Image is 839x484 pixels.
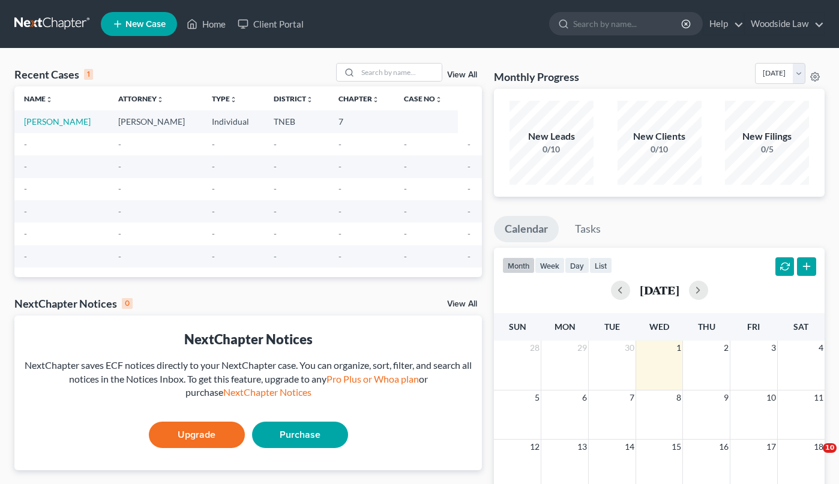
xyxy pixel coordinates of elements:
i: unfold_more [157,96,164,103]
button: day [565,257,589,273]
span: Wed [649,321,669,332]
span: - [118,251,121,261]
span: - [338,161,341,172]
h3: Monthly Progress [494,70,579,84]
span: - [404,206,407,217]
span: 4 [817,341,825,355]
a: Upgrade [149,422,245,448]
span: Mon [555,321,576,332]
td: [PERSON_NAME] [109,110,203,133]
span: - [338,229,341,239]
span: 17 [765,440,777,454]
a: Typeunfold_more [212,94,237,103]
span: 18 [813,440,825,454]
span: - [118,139,121,149]
input: Search by name... [358,64,442,81]
span: - [212,139,215,149]
a: Home [181,13,232,35]
span: - [274,161,277,172]
i: unfold_more [372,96,379,103]
a: Case Nounfold_more [404,94,442,103]
span: - [274,229,277,239]
span: - [118,184,121,194]
td: 7 [329,110,395,133]
span: 8 [675,390,682,405]
input: Search by name... [573,13,683,35]
span: - [404,184,407,194]
span: 3 [770,341,777,355]
span: - [24,184,27,194]
span: 2 [723,341,730,355]
span: - [468,184,471,194]
span: - [24,161,27,172]
span: - [468,251,471,261]
span: - [338,251,341,261]
td: Individual [202,110,264,133]
span: - [118,229,121,239]
span: - [212,251,215,261]
a: Help [703,13,744,35]
span: 15 [670,440,682,454]
iframe: Intercom live chat [798,443,827,472]
span: - [24,139,27,149]
a: [PERSON_NAME] [24,116,91,127]
button: list [589,257,612,273]
span: - [118,161,121,172]
span: Tue [604,321,620,332]
span: - [24,206,27,217]
a: Chapterunfold_more [338,94,379,103]
span: - [274,206,277,217]
span: 6 [581,390,588,405]
span: Fri [747,321,760,332]
span: 29 [576,341,588,355]
span: 12 [529,440,541,454]
span: - [338,184,341,194]
div: New Leads [510,130,594,143]
a: Pro Plus or Whoa plan [326,373,419,384]
span: 10 [765,390,777,405]
span: - [24,251,27,261]
span: 13 [576,440,588,454]
span: Sat [793,321,808,332]
span: 16 [718,440,730,454]
a: Attorneyunfold_more [118,94,164,103]
div: 0/5 [725,143,809,155]
a: Woodside Law [745,13,824,35]
span: 14 [624,440,636,454]
span: - [212,184,215,194]
div: 1 [84,69,93,80]
a: View All [447,300,477,308]
span: - [212,229,215,239]
span: - [468,206,471,217]
button: week [535,257,565,273]
i: unfold_more [46,96,53,103]
span: - [468,161,471,172]
a: Calendar [494,216,559,242]
span: 1 [675,341,682,355]
span: - [468,139,471,149]
button: month [502,257,535,273]
div: NextChapter saves ECF notices directly to your NextChapter case. You can organize, sort, filter, ... [24,359,472,400]
span: - [338,139,341,149]
i: unfold_more [306,96,313,103]
a: Client Portal [232,13,310,35]
div: 0/10 [618,143,702,155]
span: - [24,229,27,239]
span: - [404,251,407,261]
div: Recent Cases [14,67,93,82]
span: 5 [534,390,541,405]
span: 30 [624,341,636,355]
div: NextChapter Notices [24,330,472,348]
span: - [212,206,215,217]
td: TNEB [264,110,328,133]
span: Thu [698,321,715,332]
span: 9 [723,390,730,405]
a: Purchase [252,422,348,448]
span: - [404,161,407,172]
i: unfold_more [230,96,237,103]
span: - [274,251,277,261]
span: - [118,206,121,217]
span: 11 [813,390,825,405]
span: 28 [529,341,541,355]
div: New Filings [725,130,809,143]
